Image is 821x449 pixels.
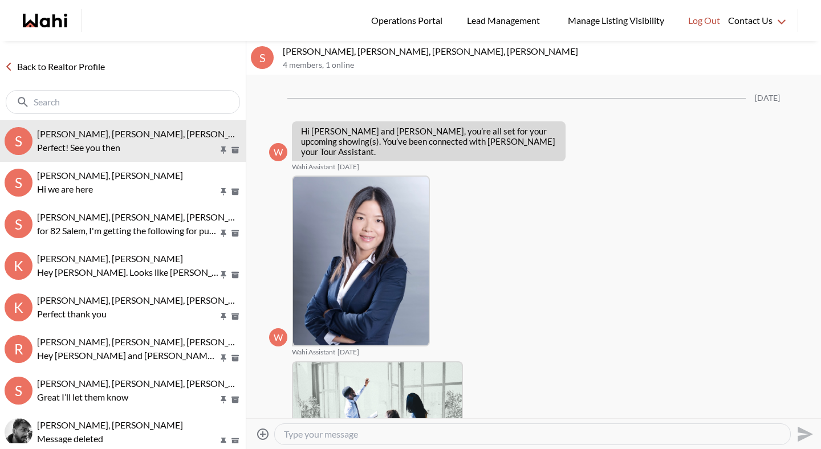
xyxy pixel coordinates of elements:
span: Lead Management [467,13,544,28]
p: Perfect! See you then [37,141,218,154]
span: [PERSON_NAME], [PERSON_NAME], [PERSON_NAME] [37,295,258,305]
p: Hi [PERSON_NAME] and [PERSON_NAME], you’re all set for your upcoming showing(s). You’ve been conn... [301,126,556,157]
button: Pin [218,395,229,405]
time: 2025-05-20T15:25:34.575Z [338,348,359,357]
div: S [251,46,274,69]
button: Send [791,421,816,447]
button: Archive [229,436,241,446]
span: Manage Listing Visibility [564,13,668,28]
div: W [269,143,287,161]
div: Sourav Singh, Michelle [5,418,32,446]
span: [PERSON_NAME], [PERSON_NAME], [PERSON_NAME], [PERSON_NAME] [37,378,332,389]
img: 865f10501e70c465.jpeg [293,177,429,345]
div: S [5,127,32,155]
div: W [269,328,287,346]
button: Archive [229,145,241,155]
button: Pin [218,228,229,238]
button: Archive [229,270,241,280]
div: R [5,335,32,363]
button: Archive [229,353,241,363]
span: [PERSON_NAME], [PERSON_NAME] [37,419,183,430]
div: Message deleted [37,432,241,446]
div: [DATE] [755,93,780,103]
p: 4 members , 1 online [283,60,816,70]
button: Archive [229,228,241,238]
div: K [5,293,32,321]
button: Pin [218,270,229,280]
p: [PERSON_NAME], [PERSON_NAME], [PERSON_NAME], [PERSON_NAME] [283,46,816,57]
button: Pin [218,353,229,363]
p: Hey [PERSON_NAME]. Looks like [PERSON_NAME] has them both arranged [DATE]. [37,266,218,279]
img: S [5,418,32,446]
div: S [5,377,32,405]
button: Archive [229,395,241,405]
div: S [5,169,32,197]
p: Perfect thank you [37,307,218,321]
button: Pin [218,312,229,321]
span: [PERSON_NAME], [PERSON_NAME] [37,253,183,264]
span: [PERSON_NAME], [PERSON_NAME], [PERSON_NAME] [37,336,258,347]
span: Log Out [688,13,720,28]
textarea: Type your message [284,428,781,440]
span: Wahi Assistant [292,348,335,357]
button: Pin [218,436,229,446]
span: [PERSON_NAME], [PERSON_NAME] [37,170,183,181]
div: S [5,210,32,238]
div: K [5,252,32,280]
button: Archive [229,187,241,197]
a: Wahi homepage [23,14,67,27]
p: Hi we are here [37,182,218,196]
p: Hey [PERSON_NAME] and [PERSON_NAME]. So they ended up selling for $1,655,500 and the offer had no... [37,349,218,362]
button: Pin [218,187,229,197]
span: [PERSON_NAME], [PERSON_NAME], [PERSON_NAME], [PERSON_NAME] [37,128,332,139]
p: for 82 Salem, I'm getting the following for public schools: [PERSON_NAME][GEOGRAPHIC_DATA] (JK - ... [37,224,218,238]
time: 2025-05-20T15:25:33.699Z [338,162,359,172]
p: Great I’ll let them know [37,390,218,404]
span: Operations Portal [371,13,446,28]
button: Pin [218,145,229,155]
span: [PERSON_NAME], [PERSON_NAME], [PERSON_NAME] [37,211,258,222]
button: Archive [229,312,241,321]
input: Search [34,96,214,108]
span: Wahi Assistant [292,162,335,172]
